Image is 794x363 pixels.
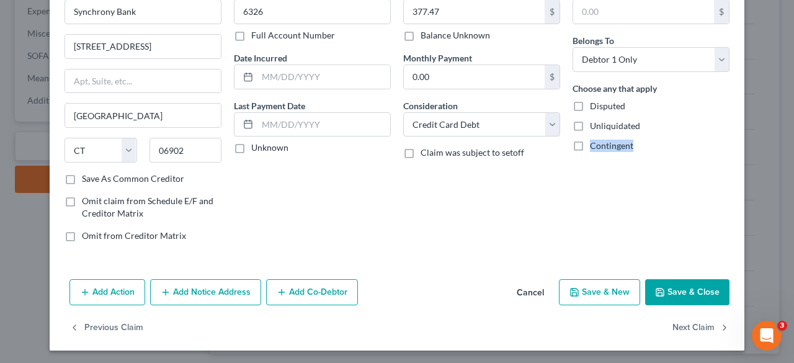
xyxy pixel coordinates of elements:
label: Consideration [403,99,458,112]
input: Enter zip... [149,138,222,163]
span: Disputed [590,101,625,111]
span: Unliquidated [590,120,640,131]
label: Full Account Number [251,29,335,42]
button: Save & New [559,279,640,305]
input: 0.00 [404,65,545,89]
label: Monthly Payment [403,52,472,65]
input: MM/DD/YYYY [257,113,390,137]
input: Enter city... [65,104,221,127]
iframe: Intercom live chat [752,321,782,351]
label: Save As Common Creditor [82,173,184,185]
span: Claim was subject to setoff [421,147,524,158]
span: Belongs To [573,35,614,46]
div: $ [545,65,560,89]
span: 3 [777,321,787,331]
button: Add Notice Address [150,279,261,305]
label: Choose any that apply [573,82,657,95]
button: Next Claim [672,315,729,341]
label: Balance Unknown [421,29,490,42]
input: Enter address... [65,35,221,58]
label: Last Payment Date [234,99,305,112]
input: MM/DD/YYYY [257,65,390,89]
input: Apt, Suite, etc... [65,69,221,93]
button: Add Action [69,279,145,305]
button: Cancel [507,280,554,305]
button: Add Co-Debtor [266,279,358,305]
label: Unknown [251,141,288,154]
span: Omit from Creditor Matrix [82,230,186,241]
label: Date Incurred [234,52,287,65]
button: Previous Claim [69,315,143,341]
span: Omit claim from Schedule E/F and Creditor Matrix [82,195,213,218]
span: Contingent [590,140,633,151]
button: Save & Close [645,279,729,305]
